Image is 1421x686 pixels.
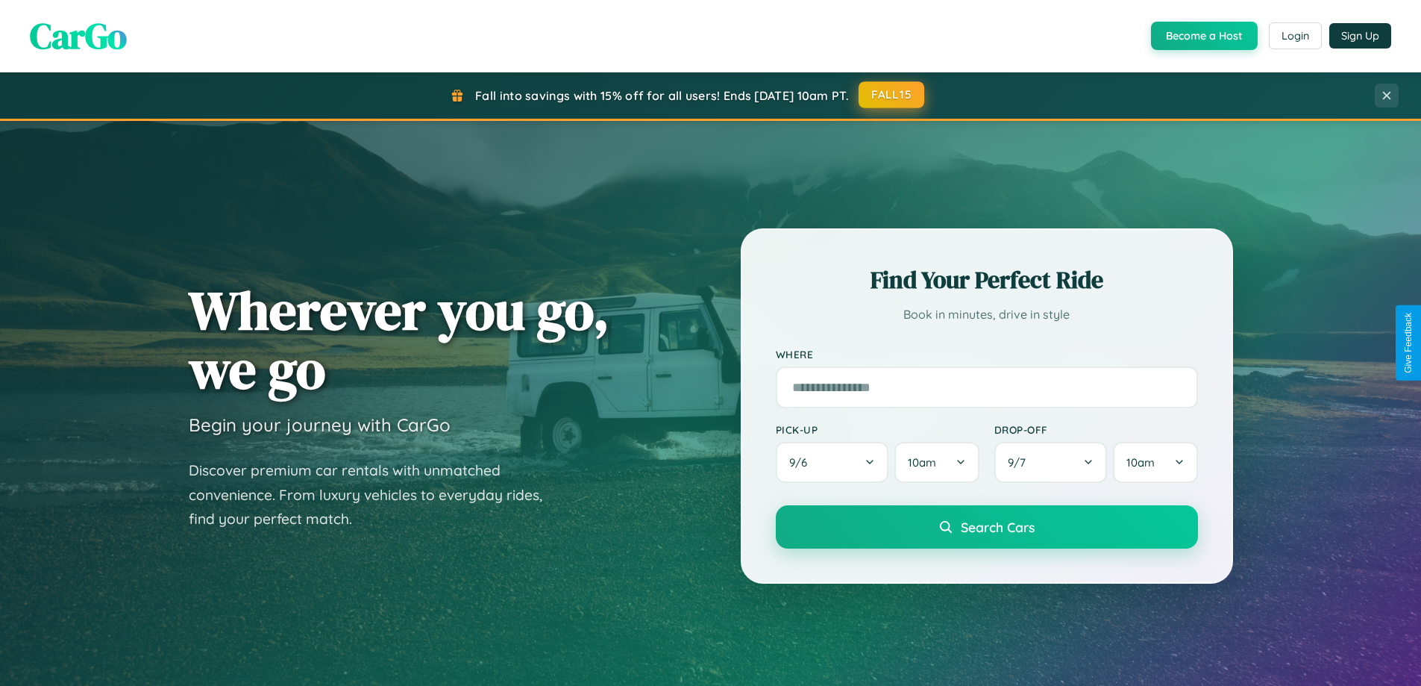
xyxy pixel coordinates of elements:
[189,458,562,531] p: Discover premium car rentals with unmatched convenience. From luxury vehicles to everyday rides, ...
[961,519,1035,535] span: Search Cars
[1126,455,1155,470] span: 10am
[776,348,1198,361] label: Where
[1151,22,1258,50] button: Become a Host
[789,455,815,470] span: 9 / 6
[908,455,936,470] span: 10am
[994,423,1198,436] label: Drop-off
[994,442,1108,483] button: 9/7
[1329,23,1391,49] button: Sign Up
[1008,455,1033,470] span: 9 / 7
[1113,442,1197,483] button: 10am
[1269,22,1322,49] button: Login
[475,88,849,103] span: Fall into savings with 15% off for all users! Ends [DATE] 10am PT.
[894,442,979,483] button: 10am
[859,81,924,108] button: FALL15
[776,442,889,483] button: 9/6
[776,304,1198,325] p: Book in minutes, drive in style
[30,11,127,60] span: CarGo
[776,423,979,436] label: Pick-up
[776,505,1198,549] button: Search Cars
[1403,313,1414,373] div: Give Feedback
[776,264,1198,296] h2: Find Your Perfect Ride
[189,414,451,436] h3: Begin your journey with CarGo
[189,281,609,399] h1: Wherever you go, we go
